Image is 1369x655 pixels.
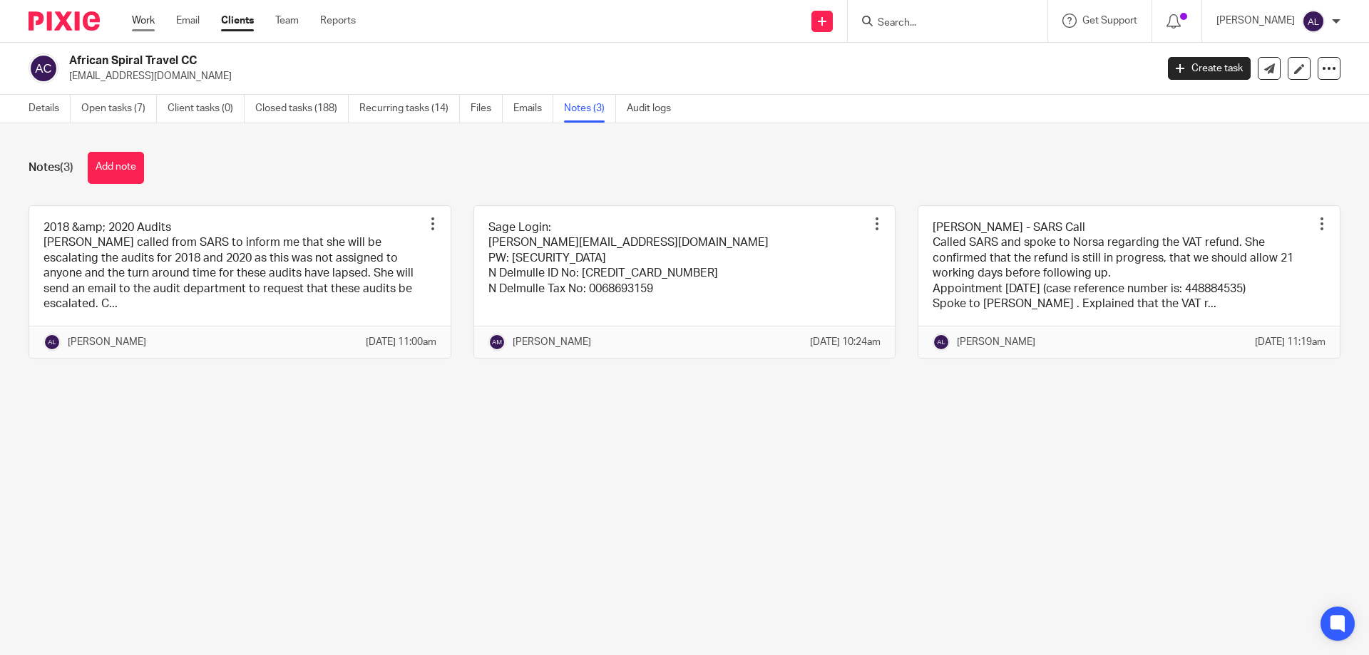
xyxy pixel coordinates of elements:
[933,334,950,351] img: svg%3E
[29,11,100,31] img: Pixie
[43,334,61,351] img: svg%3E
[957,335,1035,349] p: [PERSON_NAME]
[68,335,146,349] p: [PERSON_NAME]
[255,95,349,123] a: Closed tasks (188)
[320,14,356,28] a: Reports
[1216,14,1295,28] p: [PERSON_NAME]
[471,95,503,123] a: Files
[81,95,157,123] a: Open tasks (7)
[275,14,299,28] a: Team
[513,95,553,123] a: Emails
[876,17,1005,30] input: Search
[488,334,506,351] img: svg%3E
[366,335,436,349] p: [DATE] 11:00am
[88,152,144,184] button: Add note
[359,95,460,123] a: Recurring tasks (14)
[60,162,73,173] span: (3)
[1168,57,1251,80] a: Create task
[69,69,1147,83] p: [EMAIL_ADDRESS][DOMAIN_NAME]
[1082,16,1137,26] span: Get Support
[132,14,155,28] a: Work
[176,14,200,28] a: Email
[1302,10,1325,33] img: svg%3E
[29,53,58,83] img: svg%3E
[69,53,931,68] h2: African Spiral Travel CC
[168,95,245,123] a: Client tasks (0)
[564,95,616,123] a: Notes (3)
[1255,335,1326,349] p: [DATE] 11:19am
[221,14,254,28] a: Clients
[29,95,71,123] a: Details
[810,335,881,349] p: [DATE] 10:24am
[627,95,682,123] a: Audit logs
[29,160,73,175] h1: Notes
[513,335,591,349] p: [PERSON_NAME]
